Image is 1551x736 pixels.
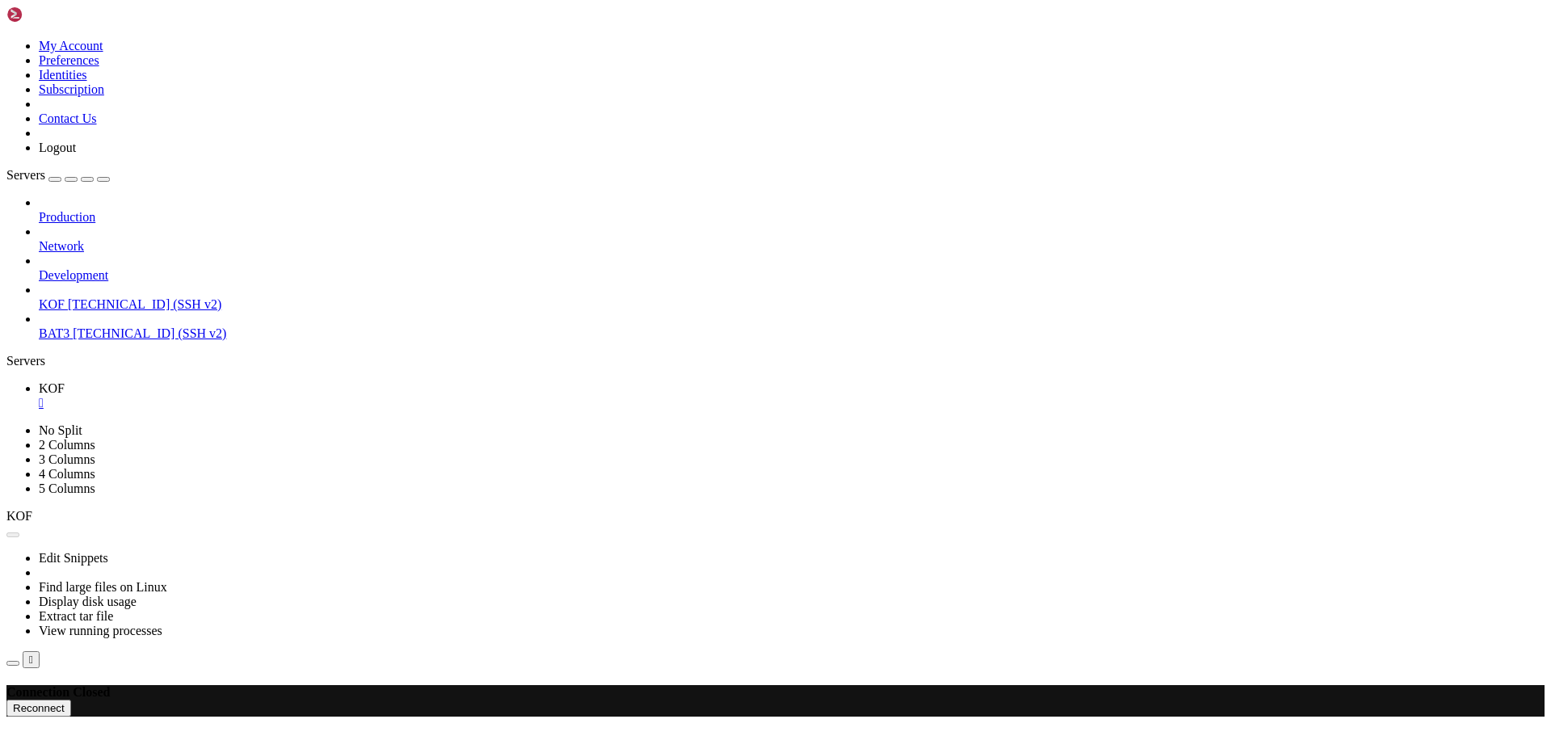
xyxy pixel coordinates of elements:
a: 3 Columns [39,452,95,466]
a: Find large files on Linux [39,580,167,594]
span: Network [39,239,84,253]
span: Servers [6,168,45,182]
a: No Split [39,423,82,437]
li: Network [39,225,1545,254]
a: View running processes [39,624,162,637]
a: Logout [39,141,76,154]
span: [TECHNICAL_ID] (SSH v2) [68,297,221,311]
img: Shellngn [6,6,99,23]
a: 5 Columns [39,482,95,495]
a: Extract tar file [39,609,113,623]
li: Development [39,254,1545,283]
li: BAT3 [TECHNICAL_ID] (SSH v2) [39,312,1545,341]
div:  [29,654,33,666]
span: KOF [39,297,65,311]
a: Subscription [39,82,104,96]
li: Production [39,196,1545,225]
a: Display disk usage [39,595,137,608]
a: Contact Us [39,111,97,125]
span: [TECHNICAL_ID] (SSH v2) [73,326,226,340]
a: KOF [TECHNICAL_ID] (SSH v2) [39,297,1545,312]
span: BAT3 [39,326,69,340]
a: BAT3 [TECHNICAL_ID] (SSH v2) [39,326,1545,341]
a: 4 Columns [39,467,95,481]
span: Development [39,268,108,282]
a: Network [39,239,1545,254]
a: Servers [6,168,110,182]
a: My Account [39,39,103,53]
span: KOF [6,509,32,523]
a: 2 Columns [39,438,95,452]
div: Servers [6,354,1545,368]
a: Edit Snippets [39,551,108,565]
a: Preferences [39,53,99,67]
a: KOF [39,381,1545,410]
a: Development [39,268,1545,283]
a: Identities [39,68,87,82]
span: KOF [39,381,65,395]
span: Production [39,210,95,224]
a:  [39,396,1545,410]
button:  [23,651,40,668]
a: Production [39,210,1545,225]
li: KOF [TECHNICAL_ID] (SSH v2) [39,283,1545,312]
